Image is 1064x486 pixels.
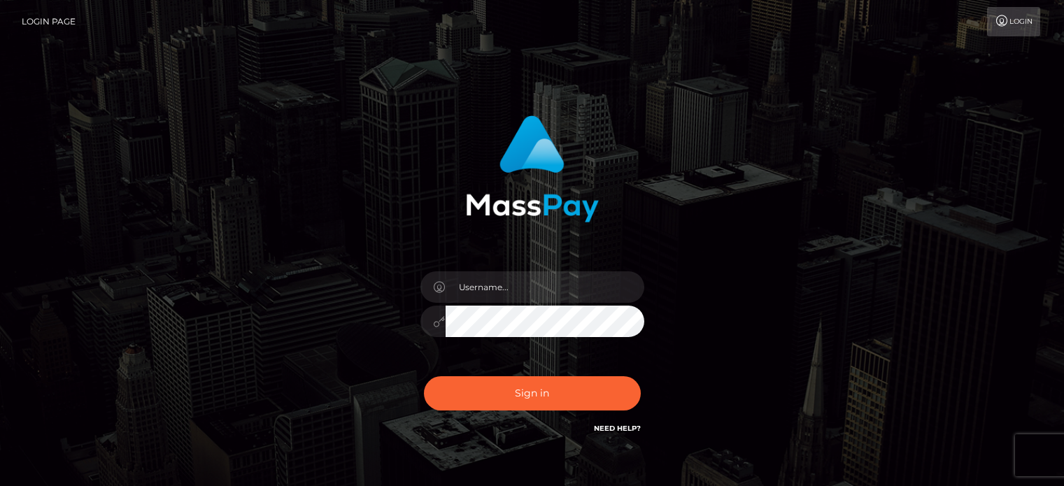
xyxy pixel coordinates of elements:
[22,7,76,36] a: Login Page
[466,115,599,222] img: MassPay Login
[987,7,1040,36] a: Login
[424,376,641,410] button: Sign in
[446,271,644,303] input: Username...
[594,424,641,433] a: Need Help?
